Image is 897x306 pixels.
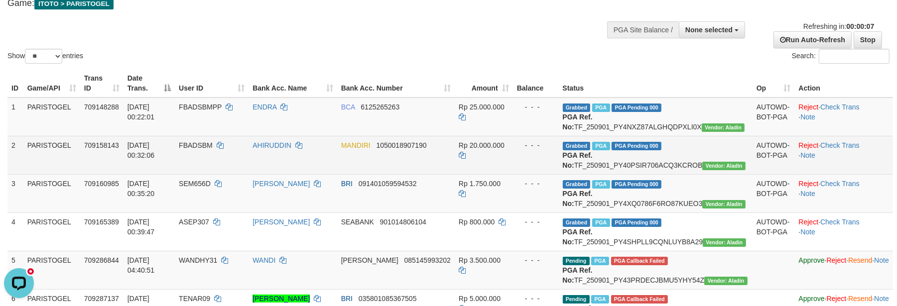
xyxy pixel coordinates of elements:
[795,136,893,174] td: · ·
[459,141,505,149] span: Rp 20.000.000
[800,190,815,198] a: Note
[559,98,753,136] td: TF_250901_PY4NXZ87ALGHQDPXLI0X
[179,256,217,264] span: WANDHY31
[800,151,815,159] a: Note
[459,256,501,264] span: Rp 3.500.000
[341,295,353,303] span: BRI
[253,256,275,264] a: WANDI
[592,180,610,189] span: Marked by cgkcindy
[563,295,590,304] span: Pending
[854,31,882,48] a: Stop
[563,142,591,150] span: Grabbed
[827,256,847,264] a: Reject
[455,69,513,98] th: Amount: activate to sort column ascending
[128,103,155,121] span: [DATE] 00:22:01
[337,69,455,98] th: Bank Acc. Number: activate to sort column ascending
[517,140,555,150] div: - - -
[753,174,795,212] td: AUTOWD-BOT-PGA
[459,180,501,188] span: Rp 1.750.000
[253,218,310,226] a: [PERSON_NAME]
[563,266,593,284] b: PGA Ref. No:
[7,212,23,251] td: 4
[25,49,62,64] select: Showentries
[128,256,155,274] span: [DATE] 04:40:51
[253,180,310,188] a: [PERSON_NAME]
[848,256,872,264] a: Resend
[820,180,860,188] a: Check Trans
[563,228,593,246] b: PGA Ref. No:
[517,294,555,304] div: - - -
[563,103,591,112] span: Grabbed
[799,295,825,303] a: Approve
[4,4,34,34] button: Open LiveChat chat widget
[819,49,890,64] input: Search:
[179,141,213,149] span: FBADSBM
[359,180,417,188] span: Copy 091401059594532 to clipboard
[377,141,427,149] span: Copy 1050018907190 to clipboard
[753,136,795,174] td: AUTOWD-BOT-PGA
[559,251,753,289] td: TF_250901_PY43PRDECJBMU5YHY54Z
[179,218,209,226] span: ASEP307
[612,218,661,227] span: PGA Pending
[800,113,815,121] a: Note
[175,69,249,98] th: User ID: activate to sort column ascending
[800,228,815,236] a: Note
[591,257,609,265] span: Marked by cgkcindy
[7,174,23,212] td: 3
[846,22,874,30] strong: 00:00:07
[592,142,610,150] span: Marked by cgkmaster
[513,69,559,98] th: Balance
[359,295,417,303] span: Copy 035801085367505 to clipboard
[607,21,679,38] div: PGA Site Balance /
[361,103,399,111] span: Copy 6125265263 to clipboard
[611,257,668,265] span: PGA Error
[703,238,746,247] span: Vendor URL: https://payment4.1velocity.biz
[563,218,591,227] span: Grabbed
[341,256,398,264] span: [PERSON_NAME]
[795,98,893,136] td: · ·
[820,141,860,149] a: Check Trans
[559,174,753,212] td: TF_250901_PY4XQ0786F6RO87KUEO3
[23,69,80,98] th: Game/API: activate to sort column ascending
[7,251,23,289] td: 5
[799,218,819,226] a: Reject
[84,103,119,111] span: 709148288
[563,113,593,131] b: PGA Ref. No:
[7,69,23,98] th: ID
[559,136,753,174] td: TF_250901_PY40PSIR706ACQ3KCROB
[827,295,847,303] a: Reject
[874,256,889,264] a: Note
[23,251,80,289] td: PARISTOGEL
[341,141,371,149] span: MANDIRI
[563,190,593,207] b: PGA Ref. No:
[84,295,119,303] span: 709287137
[753,212,795,251] td: AUTOWD-BOT-PGA
[799,103,819,111] a: Reject
[7,49,83,64] label: Show entries
[795,251,893,289] td: · · ·
[341,180,353,188] span: BRI
[128,218,155,236] span: [DATE] 00:39:47
[517,217,555,227] div: - - -
[7,98,23,136] td: 1
[380,218,426,226] span: Copy 901014806104 to clipboard
[820,103,860,111] a: Check Trans
[592,218,610,227] span: Marked by cgkcindy
[517,179,555,189] div: - - -
[702,200,745,208] span: Vendor URL: https://payment4.1velocity.biz
[23,212,80,251] td: PARISTOGEL
[592,103,610,112] span: Marked by cgkmaster
[341,103,355,111] span: BCA
[84,141,119,149] span: 709158143
[702,123,745,132] span: Vendor URL: https://payment4.1velocity.biz
[124,69,175,98] th: Date Trans.: activate to sort column descending
[559,69,753,98] th: Status
[253,295,310,303] a: [PERSON_NAME]
[563,257,590,265] span: Pending
[341,218,374,226] span: SEABANK
[792,49,890,64] label: Search:
[795,174,893,212] td: · ·
[128,141,155,159] span: [DATE] 00:32:06
[848,295,872,303] a: Resend
[459,295,501,303] span: Rp 5.000.000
